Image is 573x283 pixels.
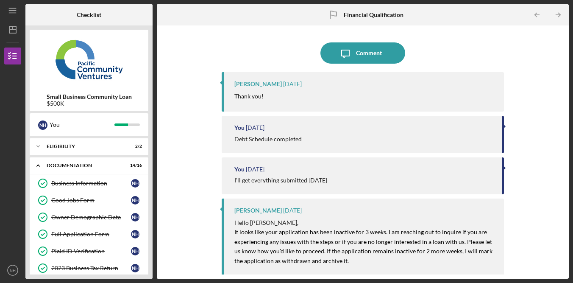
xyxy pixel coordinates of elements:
[127,144,142,149] div: 2 / 2
[51,248,131,255] div: Plaid ID Verification
[51,265,131,272] div: 2023 Business Tax Return
[131,230,139,238] div: N H
[50,118,114,132] div: You
[356,42,382,64] div: Comment
[131,213,139,221] div: N H
[77,11,101,18] b: Checklist
[34,175,144,192] a: Business InformationNH
[34,192,144,209] a: Good Jobs FormNH
[4,262,21,279] button: NH
[47,163,121,168] div: Documentation
[131,264,139,272] div: N H
[51,231,131,238] div: Full Application Form
[246,124,264,131] time: 2025-09-10 00:38
[51,180,131,187] div: Business Information
[34,243,144,260] a: Plaid ID VerificationNH
[131,247,139,255] div: N H
[127,163,142,168] div: 14 / 16
[51,214,131,221] div: Owner Demographic Data
[47,144,121,149] div: Eligibility
[234,136,302,143] div: Debt Schedule completed
[30,34,148,85] img: Product logo
[47,100,132,107] div: $500K
[38,120,47,130] div: N H
[234,124,245,131] div: You
[320,42,405,64] button: Comment
[34,260,144,277] a: 2023 Business Tax ReturnNH
[234,166,245,173] div: You
[131,196,139,205] div: N H
[234,177,327,184] div: I'll get everything submitted [DATE]
[246,166,264,173] time: 2025-09-09 21:46
[234,81,282,87] div: [PERSON_NAME]
[283,81,302,87] time: 2025-09-11 20:33
[47,93,132,100] b: Small Business Community Loan
[283,207,302,214] time: 2025-09-09 20:58
[234,218,495,227] p: Hello [PERSON_NAME],
[131,179,139,188] div: N H
[234,92,264,101] p: Thank you!
[234,228,494,264] mark: It looks like your application has been inactive for 3 weeks. I am reaching out to inquire if you...
[34,226,144,243] a: Full Application FormNH
[234,207,282,214] div: [PERSON_NAME]
[10,268,16,273] text: NH
[34,209,144,226] a: Owner Demographic DataNH
[51,197,131,204] div: Good Jobs Form
[344,11,403,18] b: Financial Qualification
